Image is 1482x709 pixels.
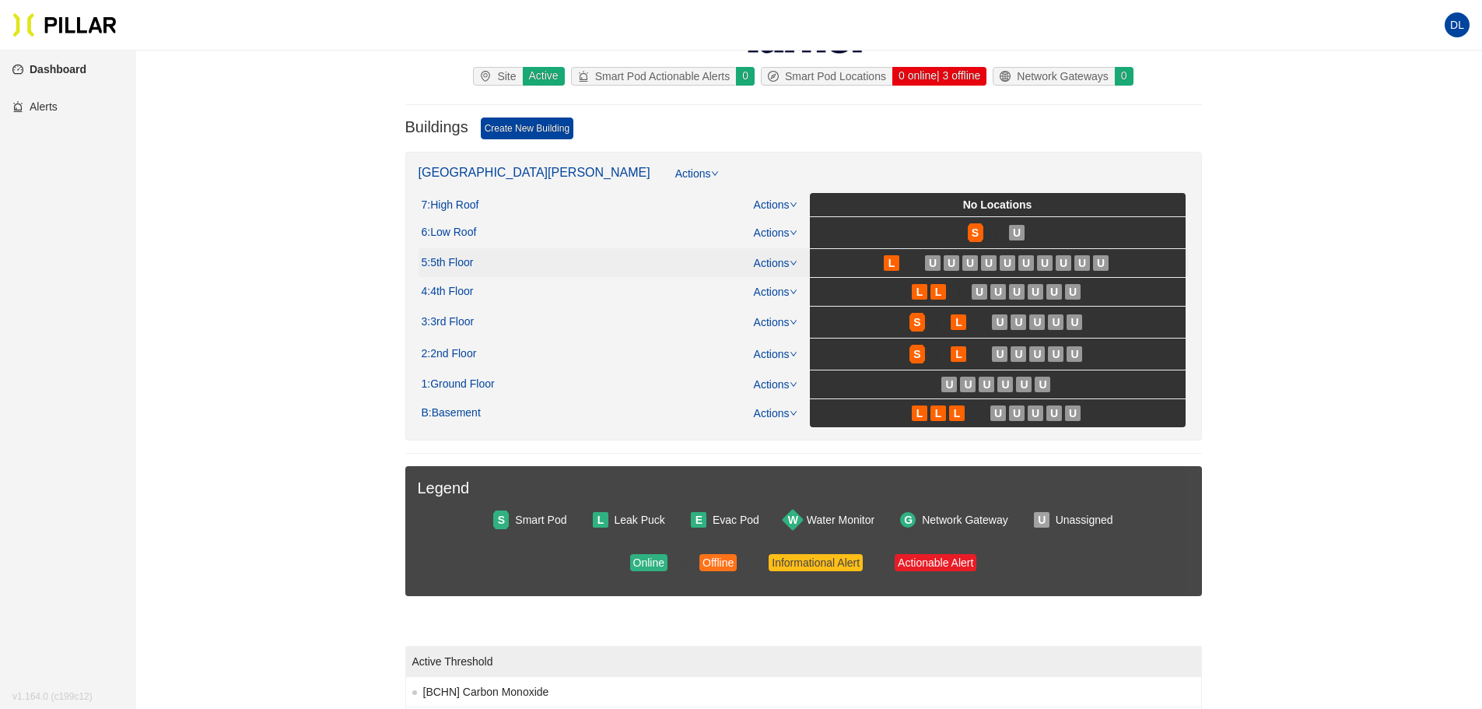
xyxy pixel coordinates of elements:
span: : High Roof [427,198,478,212]
div: Online [633,554,664,571]
span: S [498,511,505,528]
div: Smart Pod Locations [762,68,892,85]
span: U [1060,254,1067,272]
span: down [790,259,797,267]
div: No Locations [813,196,1182,213]
span: U [1022,254,1030,272]
span: DL [1450,12,1464,37]
span: U [1014,346,1022,363]
span: U [1069,405,1077,422]
span: U [1032,405,1039,422]
div: 4 [422,285,474,299]
span: down [790,318,797,326]
span: U [983,376,990,393]
div: 5 [422,256,474,270]
span: down [790,229,797,237]
span: alert [578,71,595,82]
span: down [790,350,797,358]
span: U [945,376,953,393]
span: : Low Roof [427,226,476,240]
span: W [788,511,798,528]
span: U [929,254,937,272]
h3: Buildings [405,118,468,139]
span: U [1032,283,1039,300]
span: U [966,254,974,272]
a: Actions [754,316,797,328]
span: U [1004,254,1011,272]
div: 0 online | 3 offline [892,67,986,86]
span: U [1038,511,1046,528]
a: Actions [754,257,797,269]
span: U [1013,405,1021,422]
a: dashboardDashboard [12,63,86,75]
span: S [913,314,920,331]
span: U [1033,346,1041,363]
span: compass [768,71,785,82]
div: Smart Pod Actionable Alerts [572,68,737,85]
div: 1 [422,377,495,391]
span: U [1070,346,1078,363]
span: U [948,254,955,272]
span: : 5th Floor [427,256,473,270]
span: L [888,254,895,272]
div: Active [522,67,565,86]
span: U [1069,283,1077,300]
span: environment [480,71,497,82]
span: L [954,405,961,422]
span: U [1070,314,1078,331]
div: Leak Puck [615,511,665,528]
span: down [790,381,797,388]
div: Informational Alert [772,554,860,571]
span: U [1014,314,1022,331]
div: 3 [422,315,475,329]
span: : Ground Floor [427,377,494,391]
div: 2 [422,347,477,361]
div: Unassigned [1056,511,1113,528]
span: : 3rd Floor [427,315,474,329]
div: Evac Pod [713,511,759,528]
a: [GEOGRAPHIC_DATA][PERSON_NAME] [419,166,650,179]
div: 7 [422,198,479,212]
span: U [1013,224,1021,241]
span: down [790,409,797,417]
span: U [1041,254,1049,272]
span: U [996,346,1004,363]
a: Actions [754,198,797,211]
span: U [1097,254,1105,272]
th: Active Threshold [406,647,1202,677]
span: L [916,405,923,422]
span: : 2nd Floor [427,347,476,361]
span: : Basement [429,406,481,420]
a: Actions [675,165,719,193]
img: Pillar Technologies [12,12,117,37]
span: U [964,376,972,393]
div: [BCHN] Carbon Monoxide [412,683,1195,700]
div: 0 [1114,67,1133,86]
a: Actions [754,378,797,391]
span: global [1000,71,1017,82]
span: U [1039,376,1046,393]
span: U [994,405,1002,422]
a: Actions [754,348,797,360]
div: Network Gateways [993,68,1114,85]
span: L [916,283,923,300]
span: L [955,314,962,331]
span: G [904,511,913,528]
div: Site [474,68,522,85]
span: U [976,283,983,300]
span: U [1050,283,1058,300]
a: Actions [754,226,797,239]
div: Offline [702,554,734,571]
span: L [597,511,604,528]
span: down [790,288,797,296]
h3: Legend [418,479,1189,498]
a: Create New Building [481,118,573,139]
div: Network Gateway [922,511,1007,528]
span: U [1052,346,1060,363]
a: alertAlerts [12,100,58,113]
a: Actions [754,286,797,298]
div: 0 [735,67,755,86]
div: Water Monitor [807,511,874,528]
div: Smart Pod [515,511,566,528]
